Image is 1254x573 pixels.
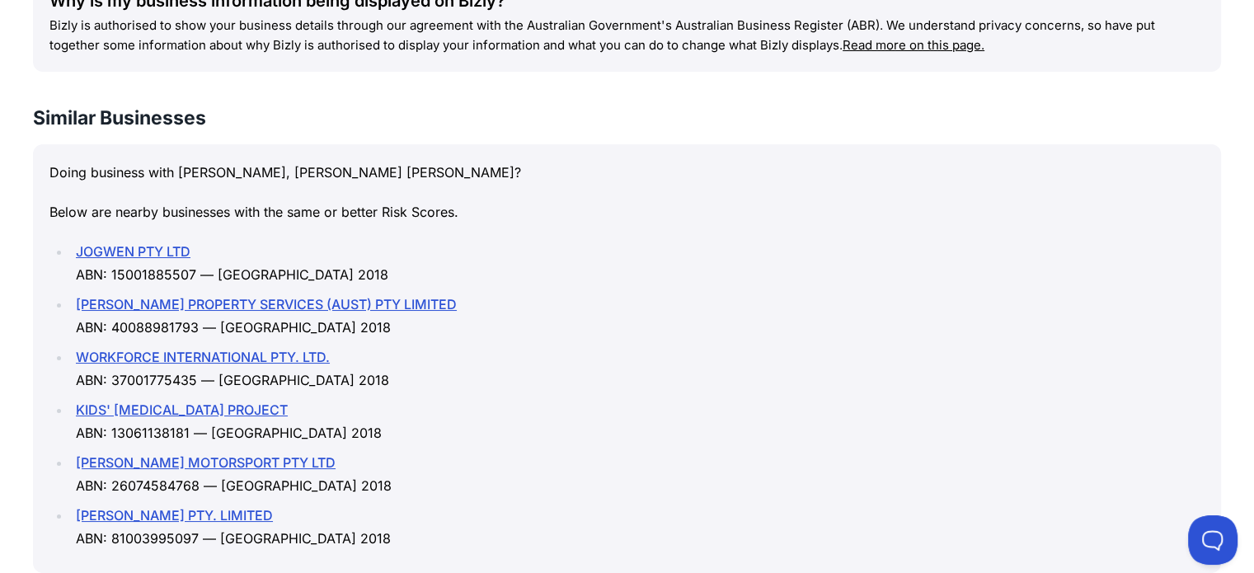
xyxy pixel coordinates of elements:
a: [PERSON_NAME] PROPERTY SERVICES (AUST) PTY LIMITED [76,296,457,312]
a: Read more on this page. [843,37,984,53]
li: ABN: 37001775435 — [GEOGRAPHIC_DATA] 2018 [71,345,1205,392]
iframe: Toggle Customer Support [1188,515,1238,565]
p: Bizly is authorised to show your business details through our agreement with the Australian Gover... [49,16,1205,55]
a: [PERSON_NAME] PTY. LIMITED [76,507,273,524]
li: ABN: 26074584768 — [GEOGRAPHIC_DATA] 2018 [71,451,1205,497]
li: ABN: 15001885507 — [GEOGRAPHIC_DATA] 2018 [71,240,1205,286]
a: WORKFORCE INTERNATIONAL PTY. LTD. [76,349,330,365]
p: Below are nearby businesses with the same or better Risk Scores. [49,200,1205,223]
h3: Similar Businesses [33,105,1221,131]
li: ABN: 13061138181 — [GEOGRAPHIC_DATA] 2018 [71,398,1205,444]
li: ABN: 40088981793 — [GEOGRAPHIC_DATA] 2018 [71,293,1205,339]
a: [PERSON_NAME] MOTORSPORT PTY LTD [76,454,336,471]
a: KIDS' [MEDICAL_DATA] PROJECT [76,402,288,418]
a: JOGWEN PTY LTD [76,243,190,260]
li: ABN: 81003995097 — [GEOGRAPHIC_DATA] 2018 [71,504,1205,550]
p: Doing business with [PERSON_NAME], [PERSON_NAME] [PERSON_NAME]? [49,161,1205,184]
